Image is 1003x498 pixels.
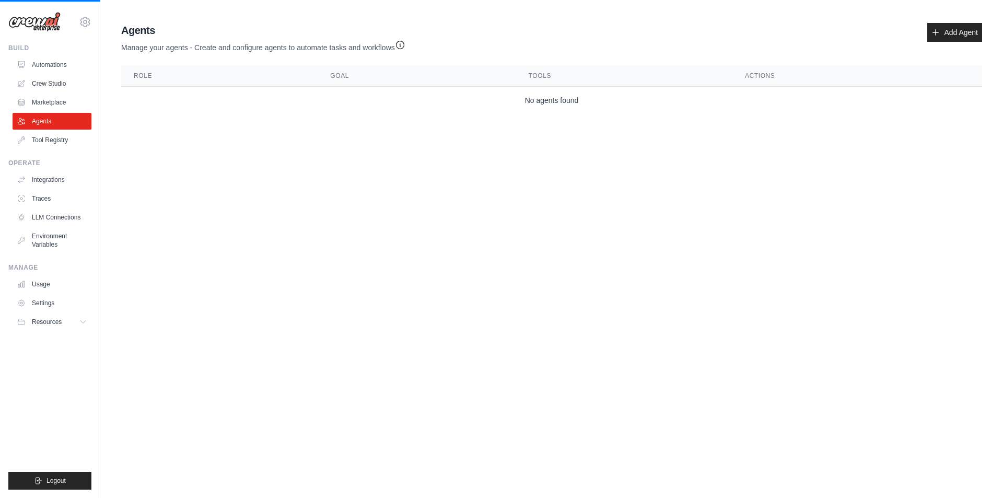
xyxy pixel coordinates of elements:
[8,472,91,490] button: Logout
[8,263,91,272] div: Manage
[13,94,91,111] a: Marketplace
[13,113,91,130] a: Agents
[13,276,91,293] a: Usage
[516,65,732,87] th: Tools
[13,295,91,311] a: Settings
[13,190,91,207] a: Traces
[121,87,982,114] td: No agents found
[318,65,516,87] th: Goal
[8,12,61,32] img: Logo
[8,44,91,52] div: Build
[32,318,62,326] span: Resources
[13,228,91,253] a: Environment Variables
[121,23,405,38] h2: Agents
[121,65,318,87] th: Role
[13,171,91,188] a: Integrations
[13,56,91,73] a: Automations
[13,132,91,148] a: Tool Registry
[927,23,982,42] a: Add Agent
[46,477,66,485] span: Logout
[8,159,91,167] div: Operate
[121,38,405,53] p: Manage your agents - Create and configure agents to automate tasks and workflows
[13,314,91,330] button: Resources
[13,209,91,226] a: LLM Connections
[13,75,91,92] a: Crew Studio
[732,65,982,87] th: Actions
